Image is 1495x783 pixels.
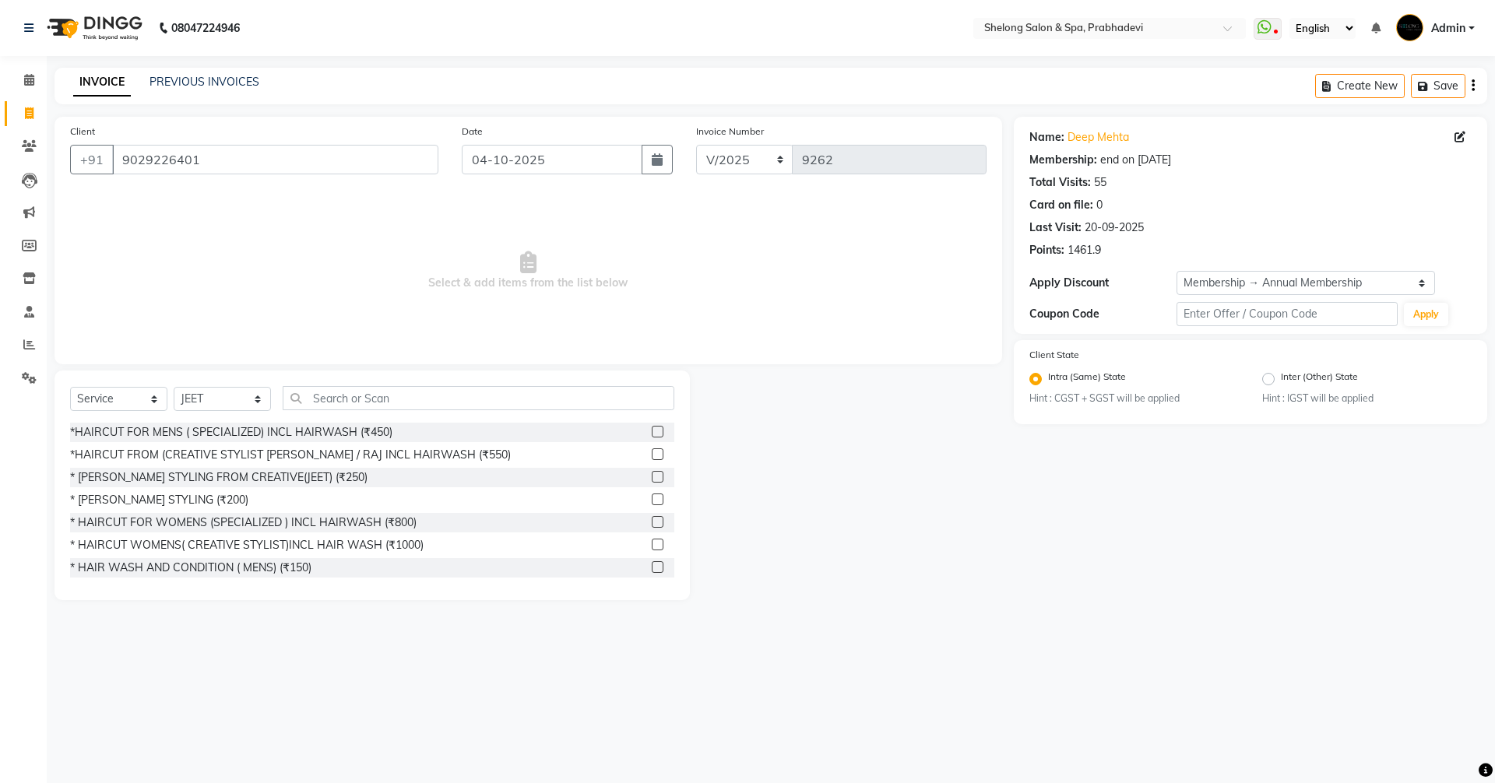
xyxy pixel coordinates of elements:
div: Card on file: [1029,197,1093,213]
div: *HAIRCUT FOR MENS ( SPECIALIZED) INCL HAIRWASH (₹450) [70,424,392,441]
input: Search by Name/Mobile/Email/Code [112,145,438,174]
small: Hint : CGST + SGST will be applied [1029,391,1239,406]
div: * [PERSON_NAME] STYLING (₹200) [70,492,248,508]
label: Intra (Same) State [1048,370,1126,388]
div: Membership: [1029,152,1097,168]
label: Inter (Other) State [1281,370,1358,388]
div: * HAIR WASH AND CONDITION ( MENS) (₹150) [70,560,311,576]
div: Coupon Code [1029,306,1177,322]
label: Date [462,125,483,139]
a: Deep Mehta [1068,129,1129,146]
input: Enter Offer / Coupon Code [1177,302,1398,326]
span: Select & add items from the list below [70,193,987,349]
div: end on [DATE] [1100,152,1171,168]
label: Client [70,125,95,139]
label: Invoice Number [696,125,764,139]
small: Hint : IGST will be applied [1262,391,1472,406]
button: Create New [1315,74,1405,98]
b: 08047224946 [171,6,240,50]
button: +91 [70,145,114,174]
button: Apply [1404,303,1448,326]
div: 0 [1096,197,1103,213]
span: Admin [1431,20,1465,37]
div: Name: [1029,129,1064,146]
a: PREVIOUS INVOICES [149,75,259,89]
img: logo [40,6,146,50]
div: 20-09-2025 [1085,219,1144,236]
div: Total Visits: [1029,174,1091,191]
div: * [PERSON_NAME] STYLING FROM CREATIVE(JEET) (₹250) [70,469,368,486]
div: *HAIRCUT FROM (CREATIVE STYLIST [PERSON_NAME] / RAJ INCL HAIRWASH (₹550) [70,447,511,463]
div: 1461.9 [1068,242,1101,258]
div: Apply Discount [1029,275,1177,291]
input: Search or Scan [283,386,674,410]
div: * HAIRCUT WOMENS( CREATIVE STYLIST)INCL HAIR WASH (₹1000) [70,537,424,553]
div: 55 [1094,174,1106,191]
button: Save [1411,74,1465,98]
img: Admin [1396,14,1423,41]
div: Points: [1029,242,1064,258]
div: * HAIRCUT FOR WOMENS (SPECIALIZED ) INCL HAIRWASH (₹800) [70,514,417,531]
div: Last Visit: [1029,219,1082,236]
label: Client State [1029,348,1079,362]
a: INVOICE [73,68,131,97]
